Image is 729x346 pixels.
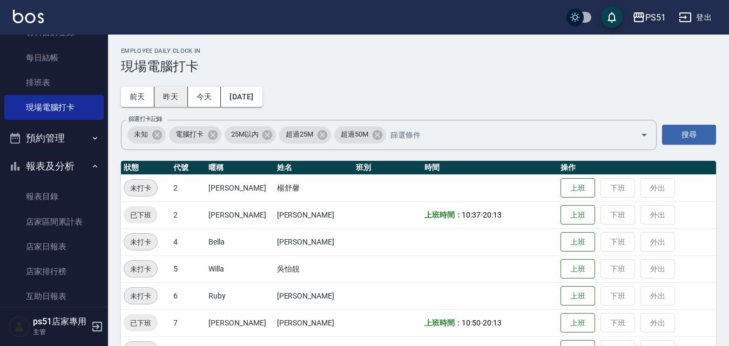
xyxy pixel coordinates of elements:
button: 上班 [561,178,595,198]
td: Bella [206,228,274,255]
div: 超過25M [279,126,331,144]
td: 6 [171,282,206,309]
td: [PERSON_NAME] [206,174,274,201]
span: 未打卡 [124,290,157,302]
div: 電腦打卡 [169,126,221,144]
button: 上班 [561,259,595,279]
a: 報表目錄 [4,184,104,209]
th: 時間 [422,161,558,175]
td: 吳怡靚 [274,255,354,282]
th: 代號 [171,161,206,175]
b: 上班時間： [424,318,462,327]
td: - [422,201,558,228]
button: 今天 [188,87,221,107]
button: 昨天 [154,87,188,107]
td: Ruby [206,282,274,309]
span: 20:13 [483,211,502,219]
div: 超過50M [334,126,386,144]
button: 搜尋 [662,125,716,145]
td: 4 [171,228,206,255]
button: 上班 [561,232,595,252]
button: 預約管理 [4,124,104,152]
span: 10:50 [462,318,481,327]
div: 25M以內 [225,126,276,144]
p: 主管 [33,327,88,337]
a: 互助日報表 [4,284,104,309]
span: 已下班 [124,209,158,221]
th: 操作 [558,161,716,175]
a: 排班表 [4,70,104,95]
a: 店家排行榜 [4,259,104,284]
span: 20:13 [483,318,502,327]
td: 2 [171,201,206,228]
a: 每日結帳 [4,45,104,70]
button: 報表及分析 [4,152,104,180]
th: 班別 [353,161,421,175]
a: 店家日報表 [4,234,104,259]
span: 未打卡 [124,263,157,275]
td: 5 [171,255,206,282]
h2: Employee Daily Clock In [121,48,716,55]
th: 暱稱 [206,161,274,175]
button: 上班 [561,286,595,306]
span: 未打卡 [124,182,157,194]
h5: ps51店家專用 [33,316,88,327]
label: 篩選打卡記錄 [129,115,163,123]
h3: 現場電腦打卡 [121,59,716,74]
input: 篩選條件 [388,125,622,144]
button: PS51 [628,6,670,29]
td: 7 [171,309,206,336]
span: 25M以內 [225,129,265,140]
td: [PERSON_NAME] [206,309,274,336]
td: 2 [171,174,206,201]
button: Open [636,126,653,144]
button: 前天 [121,87,154,107]
td: 楊舒馨 [274,174,354,201]
td: [PERSON_NAME] [274,201,354,228]
span: 未打卡 [124,236,157,248]
span: 超過25M [279,129,320,140]
td: [PERSON_NAME] [206,201,274,228]
span: 未知 [127,129,154,140]
button: 上班 [561,313,595,333]
div: 未知 [127,126,166,144]
div: PS51 [645,11,666,24]
td: [PERSON_NAME] [274,228,354,255]
span: 超過50M [334,129,375,140]
img: Person [9,316,30,337]
a: 店家區間累計表 [4,209,104,234]
button: 登出 [674,8,716,28]
th: 姓名 [274,161,354,175]
a: 現場電腦打卡 [4,95,104,120]
button: 上班 [561,205,595,225]
td: Willa [206,255,274,282]
th: 狀態 [121,161,171,175]
button: [DATE] [221,87,262,107]
td: [PERSON_NAME] [274,282,354,309]
span: 電腦打卡 [169,129,210,140]
td: [PERSON_NAME] [274,309,354,336]
img: Logo [13,10,44,23]
b: 上班時間： [424,211,462,219]
button: save [601,6,623,28]
span: 已下班 [124,317,158,329]
td: - [422,309,558,336]
span: 10:37 [462,211,481,219]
